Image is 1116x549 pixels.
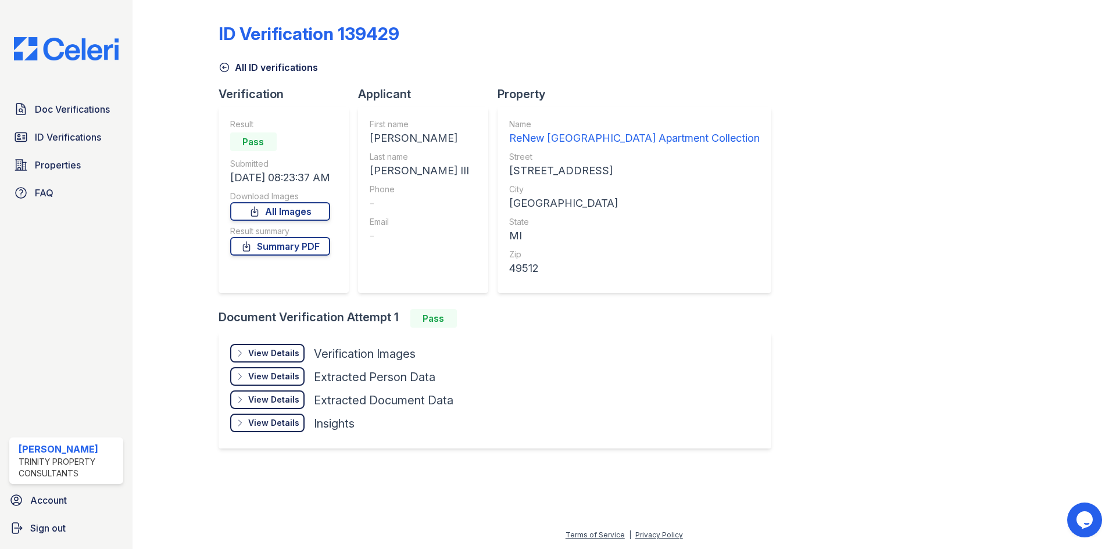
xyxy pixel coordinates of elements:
div: Extracted Document Data [314,392,453,408]
div: Result summary [230,225,330,237]
a: Name ReNew [GEOGRAPHIC_DATA] Apartment Collection [509,119,760,146]
div: [PERSON_NAME] [19,442,119,456]
span: Sign out [30,521,66,535]
div: First name [370,119,469,130]
div: Extracted Person Data [314,369,435,385]
div: Zip [509,249,760,260]
div: [DATE] 08:23:37 AM [230,170,330,186]
a: All ID verifications [219,60,318,74]
div: ID Verification 139429 [219,23,399,44]
div: View Details [248,371,299,382]
a: Terms of Service [566,530,625,539]
div: Property [498,86,781,102]
span: ID Verifications [35,130,101,144]
a: ID Verifications [9,125,123,149]
div: Pass [410,309,457,328]
div: City [509,184,760,195]
div: MI [509,228,760,244]
div: Pass [230,132,277,151]
div: View Details [248,417,299,429]
div: - [370,228,469,244]
div: [PERSON_NAME] [370,130,469,146]
div: Submitted [230,158,330,170]
div: Verification Images [314,346,416,362]
div: View Details [248,394,299,406]
a: All Images [230,202,330,221]
a: FAQ [9,181,123,204]
div: [GEOGRAPHIC_DATA] [509,195,760,211]
div: | [629,530,631,539]
div: Street [509,151,760,163]
iframe: chat widget [1067,503,1104,537]
div: Phone [370,184,469,195]
div: Verification [219,86,358,102]
a: Privacy Policy [635,530,683,539]
div: 49512 [509,260,760,277]
a: Account [5,489,128,512]
div: - [370,195,469,211]
div: Document Verification Attempt 1 [219,309,781,328]
a: Summary PDF [230,237,330,256]
span: FAQ [35,186,53,200]
span: Account [30,493,67,507]
a: Properties [9,153,123,177]
div: Insights [314,415,355,432]
span: Doc Verifications [35,102,110,116]
a: Doc Verifications [9,98,123,121]
div: Applicant [358,86,498,102]
div: Trinity Property Consultants [19,456,119,479]
div: Last name [370,151,469,163]
div: View Details [248,347,299,359]
div: State [509,216,760,228]
div: Email [370,216,469,228]
div: Result [230,119,330,130]
div: [STREET_ADDRESS] [509,163,760,179]
div: ReNew [GEOGRAPHIC_DATA] Apartment Collection [509,130,760,146]
div: Name [509,119,760,130]
div: [PERSON_NAME] III [370,163,469,179]
a: Sign out [5,516,128,540]
span: Properties [35,158,81,172]
img: CE_Logo_Blue-a8612792a0a2168367f1c8372b55b34899dd931a85d93a1a3d3e32e68fde9ad4.png [5,37,128,60]
div: Download Images [230,191,330,202]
